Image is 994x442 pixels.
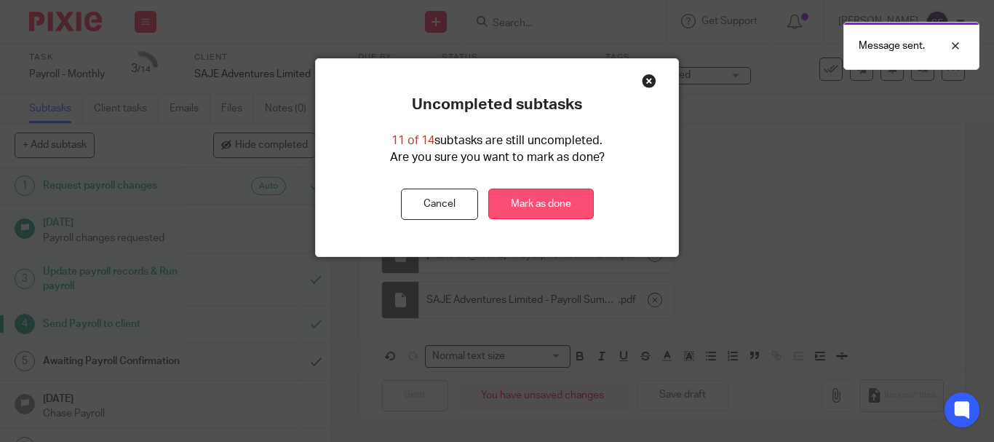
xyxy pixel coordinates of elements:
[412,95,582,114] p: Uncompleted subtasks
[391,135,434,146] span: 11 of 14
[401,189,478,220] button: Cancel
[859,39,925,53] p: Message sent.
[488,189,594,220] a: Mark as done
[642,74,656,88] div: Close this dialog window
[391,133,603,149] p: subtasks are still uncompleted.
[390,149,605,166] p: Are you sure you want to mark as done?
